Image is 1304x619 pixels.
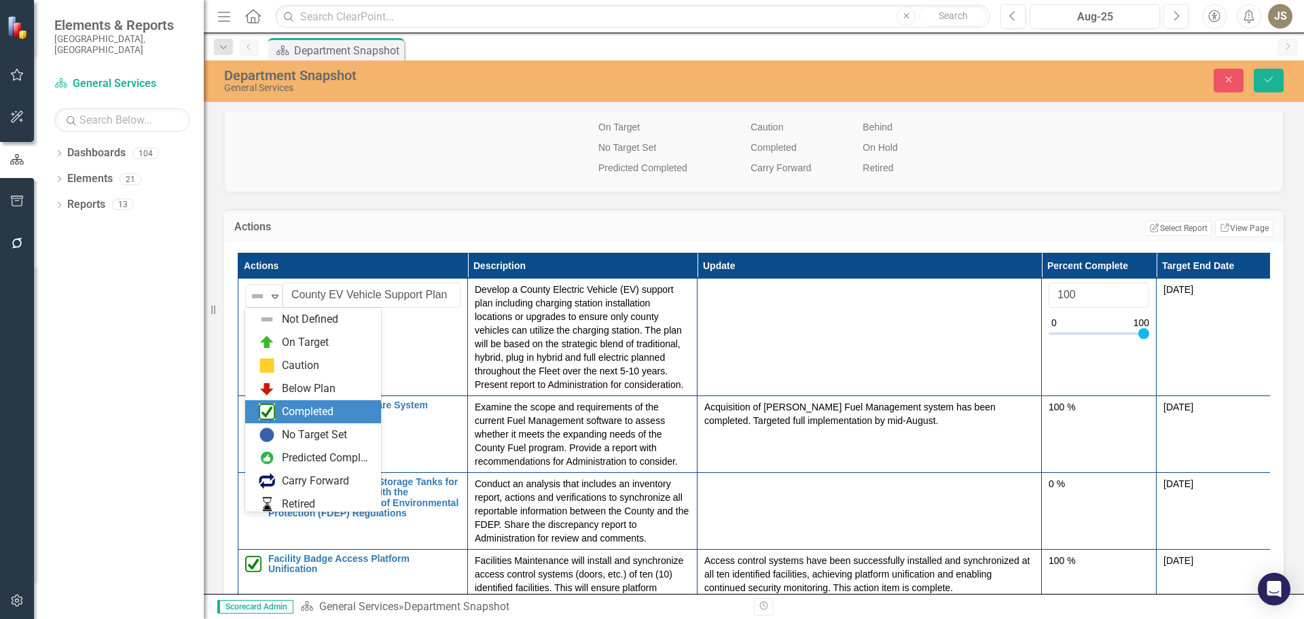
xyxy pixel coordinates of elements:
div: Below Plan [282,381,336,397]
div: No Target Set [282,427,347,443]
div: 13 [112,199,134,211]
div: 21 [120,173,141,185]
img: No Target Set [259,427,275,443]
div: Retired [282,497,315,512]
h3: Actions [234,221,465,233]
button: Select Report [1145,221,1211,236]
img: Not Defined [259,311,275,328]
div: Department Snapshot [294,42,401,59]
input: Name [283,283,460,308]
span: [DATE] [1163,478,1193,489]
span: Search [939,10,968,21]
a: General Services [54,76,190,92]
div: 0 % [1049,477,1149,491]
div: » [300,599,744,615]
span: [DATE] [1163,284,1193,295]
p: Develop a County Electric Vehicle (EV) support plan including charging station installation locat... [475,283,690,391]
div: Department Snapshot [404,600,509,613]
small: [GEOGRAPHIC_DATA], [GEOGRAPHIC_DATA] [54,33,190,56]
p: Acquisition of [PERSON_NAME] Fuel Management system has been completed. Targeted full implementat... [704,400,1034,427]
div: Predicted Complete [282,450,373,466]
img: Not Defined [249,288,266,304]
button: JS [1268,4,1292,29]
div: 104 [132,147,159,159]
span: [DATE] [1163,555,1193,566]
button: Search [919,7,987,26]
img: Retired [259,496,275,512]
a: Reports [67,197,105,213]
div: Open Intercom Messenger [1258,573,1290,605]
img: Completed [259,404,275,420]
a: General Services [319,600,399,613]
div: 100 % [1049,400,1149,414]
div: Aug-25 [1034,9,1155,25]
img: Predicted Complete [259,450,275,466]
p: Conduct an analysis that includes an inventory report, actions and verifications to synchronize a... [475,477,690,545]
img: Caution [259,357,275,374]
div: On Target [282,335,329,351]
p: Access control systems have been successfully installed and synchronized at all ten identified fa... [704,554,1034,595]
a: View Page [1215,219,1273,237]
div: Carry Forward [282,474,349,489]
a: Dashboards [67,145,126,161]
button: Aug-25 [1030,4,1160,29]
img: Below Plan [259,381,275,397]
span: Elements & Reports [54,17,190,33]
input: Search Below... [54,108,190,132]
img: On Target [259,334,275,351]
span: Scorecard Admin [217,600,293,614]
img: Carry Forward [259,473,275,489]
a: Elements [67,171,113,187]
div: Department Snapshot [224,68,818,83]
p: Examine the scope and requirements of the current Fuel Management software to assess whether it m... [475,400,690,468]
div: Not Defined [282,312,338,328]
div: 100 % [1049,554,1149,567]
input: Search ClearPoint... [275,5,990,29]
a: Facility Badge Access Platform Unification [268,554,460,575]
div: General Services [224,83,818,93]
img: ClearPoint Strategy [5,14,31,40]
div: Caution [282,358,319,374]
img: Completed [245,556,261,572]
span: [DATE] [1163,402,1193,412]
div: Completed [282,404,333,420]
